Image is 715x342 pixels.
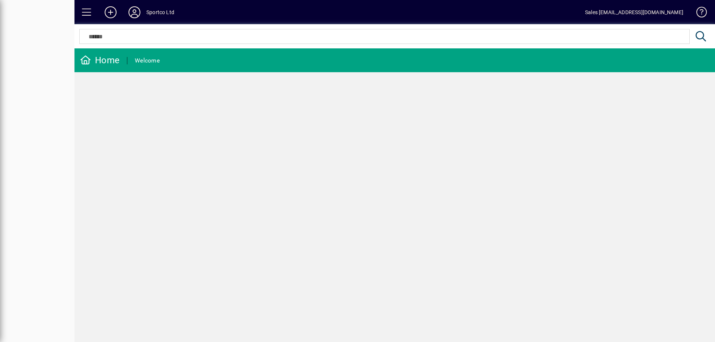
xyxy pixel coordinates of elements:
[80,54,120,66] div: Home
[135,55,160,67] div: Welcome
[99,6,123,19] button: Add
[123,6,146,19] button: Profile
[146,6,174,18] div: Sportco Ltd
[691,1,706,26] a: Knowledge Base
[585,6,683,18] div: Sales [EMAIL_ADDRESS][DOMAIN_NAME]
